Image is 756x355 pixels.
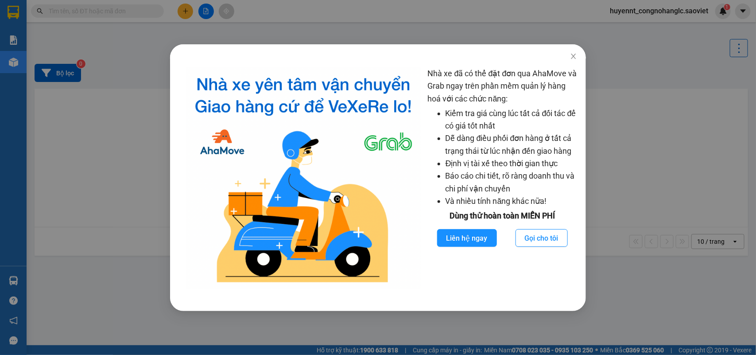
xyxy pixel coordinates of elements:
button: Gọi cho tôi [516,229,568,247]
li: Và nhiều tính năng khác nữa! [446,195,577,207]
span: Liên hệ ngay [446,233,488,244]
li: Dễ dàng điều phối đơn hàng ở tất cả trạng thái từ lúc nhận đến giao hàng [446,132,577,157]
button: Close [561,44,586,69]
div: Nhà xe đã có thể đặt đơn qua AhaMove và Grab ngay trên phần mềm quản lý hàng hoá với các chức năng: [428,67,577,289]
button: Liên hệ ngay [437,229,497,247]
li: Định vị tài xế theo thời gian thực [446,157,577,170]
li: Báo cáo chi tiết, rõ ràng doanh thu và chi phí vận chuyển [446,170,577,195]
span: Gọi cho tôi [525,233,558,244]
img: logo [186,67,421,289]
li: Kiểm tra giá cùng lúc tất cả đối tác để có giá tốt nhất [446,107,577,133]
div: Dùng thử hoàn toàn MIỄN PHÍ [428,210,577,222]
span: close [570,53,577,60]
